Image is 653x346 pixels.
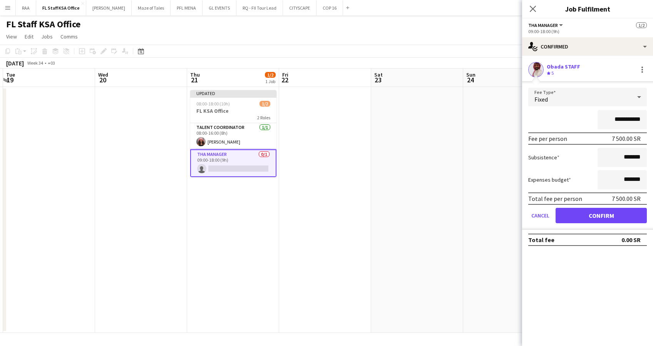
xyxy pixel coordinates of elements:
span: Jobs [41,33,53,40]
a: Jobs [38,32,56,42]
span: Week 34 [25,60,45,66]
button: Confirm [556,208,647,223]
div: Confirmed [522,37,653,56]
span: Sat [374,71,383,78]
app-job-card: Updated08:00-18:00 (10h)1/2FL KSA Office2 RolesTalent Coordinator1/108:00-16:00 (8h)[PERSON_NAME]... [190,90,276,177]
span: 2 Roles [257,115,270,120]
h3: FL KSA Office [190,107,276,114]
app-card-role: Talent Coordinator1/108:00-16:00 (8h)[PERSON_NAME] [190,123,276,149]
button: GL EVENTS [203,0,236,15]
button: [PERSON_NAME] [86,0,132,15]
div: +03 [48,60,55,66]
span: 1/2 [636,22,647,28]
div: Fee per person [528,135,567,142]
app-card-role: THA Manager0/109:00-18:00 (9h) [190,149,276,177]
span: 24 [465,75,476,84]
div: 7 500.00 SR [612,195,641,202]
span: 19 [5,75,15,84]
div: 09:00-18:00 (9h) [528,28,647,34]
span: 21 [189,75,200,84]
div: 1 Job [265,79,275,84]
span: Fri [282,71,288,78]
span: View [6,33,17,40]
span: Thu [190,71,200,78]
span: 22 [281,75,288,84]
span: Fixed [534,95,548,103]
span: THA Manager [528,22,558,28]
div: Total fee [528,236,554,244]
span: Comms [60,33,78,40]
button: RQ - FII Tour Lead [236,0,283,15]
span: 20 [97,75,108,84]
span: 1/2 [260,101,270,107]
button: RAA [16,0,36,15]
button: THA Manager [528,22,564,28]
button: Cancel [528,208,553,223]
div: 7 500.00 SR [612,135,641,142]
span: 5 [551,70,554,76]
span: Wed [98,71,108,78]
a: View [3,32,20,42]
div: Updated [190,90,276,96]
div: Obada STAFF [547,63,580,70]
span: Sun [466,71,476,78]
span: Edit [25,33,33,40]
label: Expenses budget [528,176,571,183]
button: COP 16 [316,0,343,15]
div: 0.00 SR [621,236,641,244]
div: Total fee per person [528,195,582,202]
span: Tue [6,71,15,78]
button: FL Staff KSA Office [36,0,86,15]
button: PFL MENA [171,0,203,15]
h1: FL Staff KSA Office [6,18,80,30]
span: 08:00-18:00 (10h) [196,101,230,107]
div: [DATE] [6,59,24,67]
span: 23 [373,75,383,84]
a: Edit [22,32,37,42]
a: Comms [57,32,81,42]
span: 1/2 [265,72,276,78]
label: Subsistence [528,154,559,161]
button: CITYSCAPE [283,0,316,15]
h3: Job Fulfilment [522,4,653,14]
button: Maze of Tales [132,0,171,15]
